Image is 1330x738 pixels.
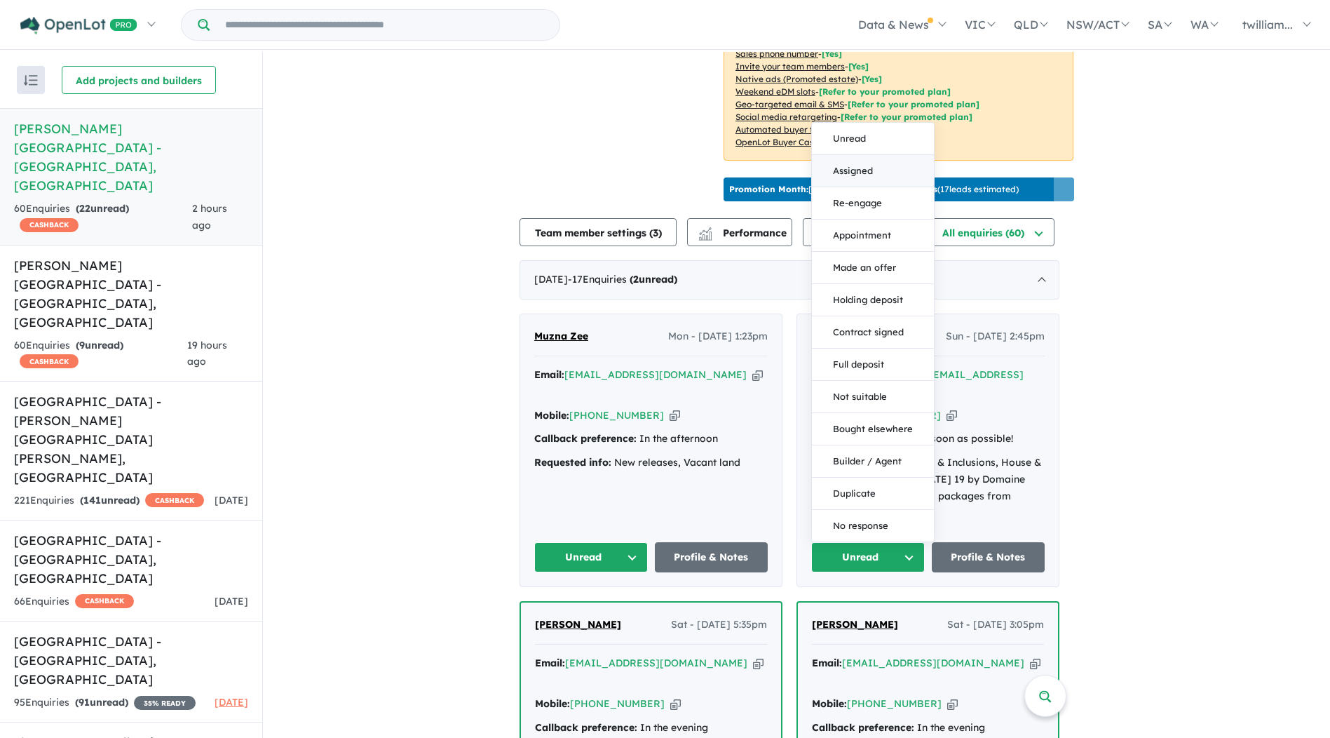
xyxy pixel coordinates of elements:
[75,696,128,709] strong: ( unread)
[145,493,204,507] span: CASHBACK
[534,456,611,469] strong: Requested info:
[520,260,1059,300] div: [DATE]
[812,697,847,710] strong: Mobile:
[83,494,101,506] span: 141
[822,48,842,59] span: [ Yes ]
[812,478,934,510] button: Duplicate
[1242,18,1293,32] span: twilliam...
[811,122,935,542] div: Unread
[14,531,248,588] h5: [GEOGRAPHIC_DATA] - [GEOGRAPHIC_DATA] , [GEOGRAPHIC_DATA]
[535,697,570,710] strong: Mobile:
[14,632,248,689] h5: [GEOGRAPHIC_DATA] - [GEOGRAPHIC_DATA] , [GEOGRAPHIC_DATA]
[20,354,79,368] span: CASHBACK
[534,330,588,342] span: Muzna Zee
[946,328,1045,345] span: Sun - [DATE] 2:45pm
[534,409,569,422] strong: Mobile:
[75,594,134,608] span: CASHBACK
[812,220,934,252] button: Appointment
[24,75,38,86] img: sort.svg
[812,123,934,155] button: Unread
[535,617,621,633] a: [PERSON_NAME]
[535,720,767,737] div: In the evening
[565,657,747,669] a: [EMAIL_ADDRESS][DOMAIN_NAME]
[735,112,837,122] u: Social media retargeting
[76,202,129,215] strong: ( unread)
[812,720,1044,737] div: In the evening
[568,273,677,286] span: - 17 Enquir ies
[14,392,248,487] h5: [GEOGRAPHIC_DATA] - [PERSON_NAME][GEOGRAPHIC_DATA][PERSON_NAME] , [GEOGRAPHIC_DATA]
[947,617,1044,633] span: Sat - [DATE] 3:05pm
[535,618,621,631] span: [PERSON_NAME]
[534,432,637,445] strong: Callback preference:
[687,218,792,246] button: Performance
[735,99,844,109] u: Geo-targeted email & SMS
[698,232,712,241] img: bar-chart.svg
[862,74,882,84] span: [Yes]
[812,381,934,413] button: Not suitable
[735,137,839,147] u: OpenLot Buyer Cashback
[14,256,248,332] h5: [PERSON_NAME][GEOGRAPHIC_DATA] - [GEOGRAPHIC_DATA] , [GEOGRAPHIC_DATA]
[812,413,934,445] button: Bought elsewhere
[20,17,137,34] img: Openlot PRO Logo White
[80,494,140,506] strong: ( unread)
[655,542,768,572] a: Profile & Notes
[946,408,957,423] button: Copy
[534,328,588,345] a: Muzna Zee
[569,409,664,422] a: [PHONE_NUMBER]
[76,339,123,351] strong: ( unread)
[735,86,815,97] u: Weekend eDM slots
[215,494,248,506] span: [DATE]
[847,697,942,710] a: [PHONE_NUMBER]
[535,721,637,734] strong: Callback preference:
[670,408,680,423] button: Copy
[752,368,763,382] button: Copy
[62,66,216,94] button: Add projects and builders
[1030,656,1040,671] button: Copy
[212,10,557,40] input: Try estate name, suburb, builder or developer
[564,368,747,381] a: [EMAIL_ADDRESS][DOMAIN_NAME]
[630,273,677,286] strong: ( unread)
[14,119,248,195] h5: [PERSON_NAME][GEOGRAPHIC_DATA] - [GEOGRAPHIC_DATA] , [GEOGRAPHIC_DATA]
[215,595,248,608] span: [DATE]
[735,48,818,59] u: Sales phone number
[633,273,639,286] span: 2
[812,445,934,478] button: Builder / Agent
[670,697,681,711] button: Copy
[14,492,204,509] div: 221 Enquir ies
[20,218,79,232] span: CASHBACK
[812,617,898,633] a: [PERSON_NAME]
[700,227,787,239] span: Performance
[14,695,196,711] div: 95 Enquir ies
[653,227,658,239] span: 3
[535,657,565,669] strong: Email:
[803,218,916,246] button: CSV download
[520,218,677,246] button: Team member settings (3)
[668,328,768,345] span: Mon - [DATE] 1:23pm
[192,202,227,232] span: 2 hours ago
[215,696,248,709] span: [DATE]
[671,617,767,633] span: Sat - [DATE] 5:35pm
[848,99,979,109] span: [Refer to your promoted plan]
[14,337,187,371] div: 60 Enquir ies
[812,721,914,734] strong: Callback preference:
[735,74,858,84] u: Native ads (Promoted estate)
[848,61,869,72] span: [ Yes ]
[812,284,934,316] button: Holding deposit
[812,155,934,187] button: Assigned
[699,227,712,235] img: line-chart.svg
[811,542,925,572] button: Unread
[735,124,848,135] u: Automated buyer follow-up
[753,656,764,671] button: Copy
[79,339,85,351] span: 9
[534,455,768,471] div: New releases, Vacant land
[812,657,842,669] strong: Email:
[79,202,90,215] span: 22
[812,510,934,542] button: No response
[14,201,192,234] div: 60 Enquir ies
[79,696,90,709] span: 91
[812,252,934,284] button: Made an offer
[187,339,227,368] span: 19 hours ago
[534,542,648,572] button: Unread
[932,542,1045,572] a: Profile & Notes
[819,86,951,97] span: [Refer to your promoted plan]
